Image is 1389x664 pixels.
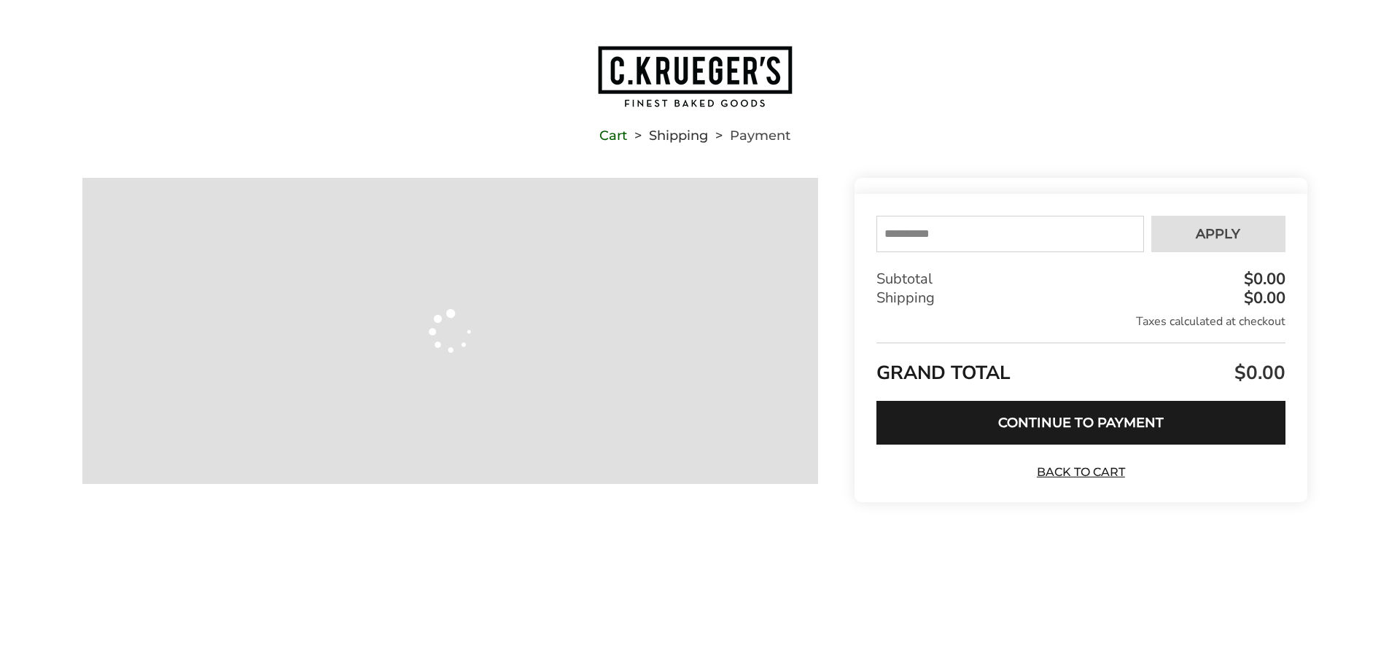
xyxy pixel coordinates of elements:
[1240,290,1285,306] div: $0.00
[1196,227,1240,241] span: Apply
[876,289,1285,308] div: Shipping
[1240,271,1285,287] div: $0.00
[876,313,1285,329] div: Taxes calculated at checkout
[876,401,1285,445] button: Continue to Payment
[876,270,1285,289] div: Subtotal
[599,130,627,141] a: Cart
[730,130,790,141] span: Payment
[876,343,1285,390] div: GRAND TOTAL
[627,130,708,141] li: Shipping
[596,44,793,109] img: C.KRUEGER'S
[1151,216,1285,252] button: Apply
[1030,464,1132,480] a: Back to Cart
[1231,360,1285,386] span: $0.00
[82,44,1307,109] a: Go to home page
